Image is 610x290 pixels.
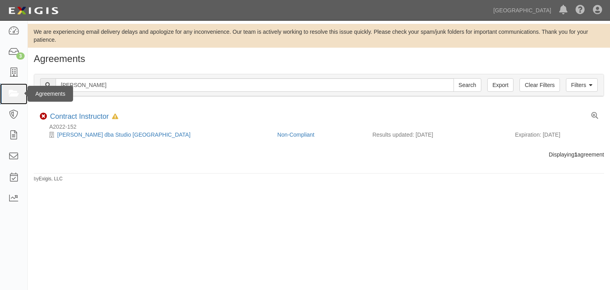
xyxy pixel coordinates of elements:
a: Clear Filters [519,78,560,92]
div: A2022-152 [40,123,604,131]
h1: Agreements [34,54,604,64]
b: 1 [574,151,577,158]
img: logo-5460c22ac91f19d4615b14bd174203de0afe785f0fc80cf4dbbc73dc1793850b.png [6,4,61,18]
input: Search [454,78,481,92]
a: Export [487,78,513,92]
div: 3 [16,52,25,60]
i: Help Center - Complianz [575,6,585,15]
a: Filters [566,78,598,92]
i: In Default since 08/03/2025 [112,114,118,120]
div: Contract Instructor [50,112,118,121]
small: by [34,176,63,182]
input: Search [56,78,454,92]
a: [PERSON_NAME] dba Studio [GEOGRAPHIC_DATA] [57,131,191,138]
a: Non-Compliant [277,131,314,138]
a: [GEOGRAPHIC_DATA] [489,2,555,18]
a: Exigis, LLC [39,176,63,182]
a: Contract Instructor [50,112,109,120]
div: We are experiencing email delivery delays and apologize for any inconvenience. Our team is active... [28,28,610,44]
a: View results summary [591,112,598,120]
div: Displaying agreement [28,151,610,159]
div: Agreements [27,86,73,102]
div: Katherine Abrego Cortines dba Studio K Dance Center [40,131,271,139]
div: Results updated: [DATE] [373,131,503,139]
div: Expiration: [DATE] [515,131,598,139]
i: Non-Compliant [40,113,47,120]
